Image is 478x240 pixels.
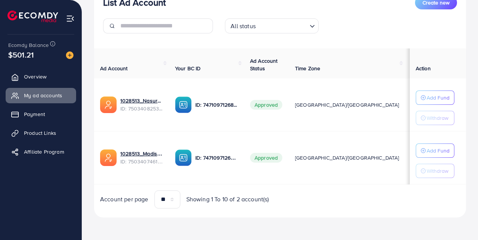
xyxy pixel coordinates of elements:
[225,18,319,33] div: Search for option
[120,97,163,104] a: 1028513_Nasure_1747023379040
[186,195,269,204] span: Showing 1 To 10 of 2 account(s)
[175,149,192,166] img: ic-ba-acc.ded83a64.svg
[24,148,64,155] span: Affiliate Program
[427,146,450,155] p: Add Fund
[229,21,257,32] span: All status
[295,65,320,72] span: Time Zone
[250,57,278,72] span: Ad Account Status
[8,41,49,49] span: Ecomdy Balance
[120,150,163,157] a: 1028513_Madisure Gold_1747023284113
[24,129,56,137] span: Product Links
[446,206,472,234] iframe: Chat
[100,65,128,72] span: Ad Account
[120,158,163,165] span: ID: 7503407461143953415
[66,51,73,59] img: image
[416,65,431,72] span: Action
[295,154,399,162] span: [GEOGRAPHIC_DATA]/[GEOGRAPHIC_DATA]
[120,97,163,112] div: <span class='underline'>1028513_Nasure_1747023379040</span></br>7503408253292855297
[250,153,282,163] span: Approved
[24,110,45,118] span: Payment
[100,97,117,113] img: ic-ads-acc.e4c84228.svg
[427,166,448,175] p: Withdraw
[195,100,238,109] p: ID: 7471097126894731265
[24,92,62,99] span: My ad accounts
[6,144,76,159] a: Affiliate Program
[8,49,34,60] span: $501.21
[250,100,282,110] span: Approved
[427,93,450,102] p: Add Fund
[100,195,148,204] span: Account per page
[175,97,192,113] img: ic-ba-acc.ded83a64.svg
[6,107,76,122] a: Payment
[195,153,238,162] p: ID: 7471097126894731265
[295,101,399,109] span: [GEOGRAPHIC_DATA]/[GEOGRAPHIC_DATA]
[120,150,163,165] div: <span class='underline'>1028513_Madisure Gold_1747023284113</span></br>7503407461143953415
[416,91,454,105] button: Add Fund
[416,164,454,178] button: Withdraw
[120,105,163,112] span: ID: 7503408253292855297
[416,111,454,125] button: Withdraw
[66,14,75,23] img: menu
[7,11,58,22] img: logo
[6,88,76,103] a: My ad accounts
[416,143,454,158] button: Add Fund
[6,125,76,140] a: Product Links
[175,65,201,72] span: Your BC ID
[24,73,46,80] span: Overview
[258,19,307,32] input: Search for option
[427,113,448,122] p: Withdraw
[100,149,117,166] img: ic-ads-acc.e4c84228.svg
[6,69,76,84] a: Overview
